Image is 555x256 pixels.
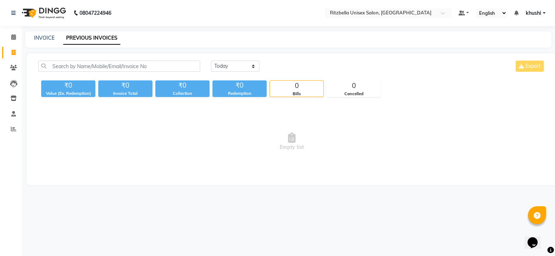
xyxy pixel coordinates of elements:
img: logo [18,3,68,23]
div: Collection [155,91,210,97]
div: ₹0 [212,80,267,91]
div: Invoice Total [98,91,152,97]
div: Value (Ex. Redemption) [41,91,95,97]
a: INVOICE [34,35,55,41]
div: ₹0 [98,80,152,91]
div: Redemption [212,91,267,97]
a: PREVIOUS INVOICES [63,32,120,45]
div: 0 [327,81,380,91]
div: ₹0 [41,80,95,91]
b: 08047224946 [79,3,111,23]
span: khushi [526,9,541,17]
span: Empty list [38,106,545,178]
input: Search by Name/Mobile/Email/Invoice No [38,61,200,72]
iframe: chat widget [525,227,548,249]
div: Bills [270,91,323,97]
div: ₹0 [155,80,210,91]
div: Cancelled [327,91,380,97]
div: 0 [270,81,323,91]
